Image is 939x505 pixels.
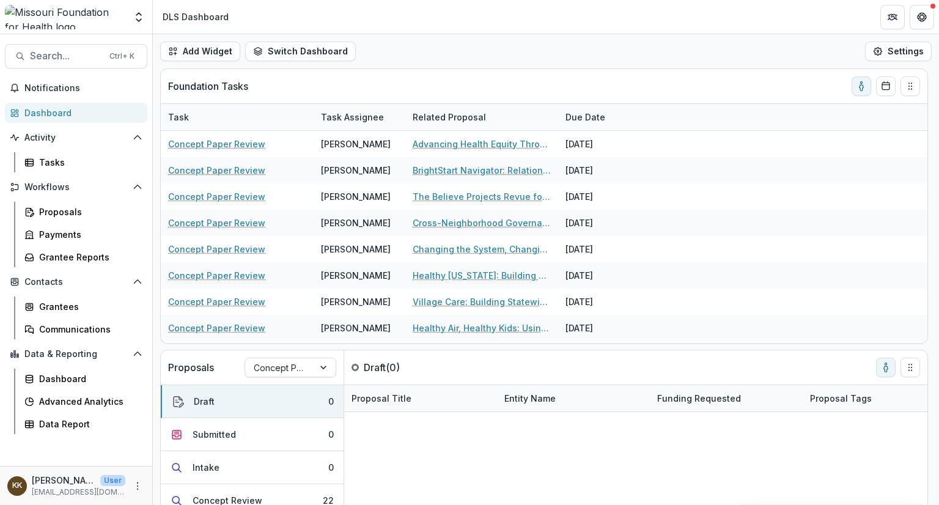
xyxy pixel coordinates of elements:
div: [PERSON_NAME] [321,269,391,282]
button: Draft0 [161,385,344,418]
div: Entity Name [497,385,650,411]
div: [DATE] [558,157,650,183]
p: Draft ( 0 ) [364,360,455,375]
div: Funding Requested [650,385,803,411]
div: Funding Requested [650,392,748,405]
div: Task Assignee [314,104,405,130]
button: Search... [5,44,147,68]
div: Due Date [558,104,650,130]
a: Concept Paper Review [168,295,265,308]
img: Missouri Foundation for Health logo [5,5,125,29]
a: Concept Paper Review [168,216,265,229]
div: Draft [194,395,215,408]
div: Task Assignee [314,111,391,123]
a: Advancing Health Equity Through Multidisciplinary Training to Strengthen [MEDICAL_DATA] Response [413,138,551,150]
a: Concept Paper Review [168,243,265,256]
button: Get Help [910,5,934,29]
div: Entity Name [497,392,563,405]
div: Tasks [39,156,138,169]
span: Notifications [24,83,142,94]
a: Dashboard [5,103,147,123]
a: Proposals [20,202,147,222]
div: [PERSON_NAME] [321,295,391,308]
span: Workflows [24,182,128,193]
div: Payments [39,228,138,241]
div: Dashboard [39,372,138,385]
a: Village Care: Building Statewide Infrastructure to Address [US_STATE]'s Loneliness Epidemic Throu... [413,295,551,308]
div: [DATE] [558,210,650,236]
div: Related Proposal [405,104,558,130]
nav: breadcrumb [158,8,234,26]
a: Concept Paper Review [168,138,265,150]
div: [PERSON_NAME] [321,322,391,334]
a: Payments [20,224,147,245]
button: Partners [880,5,905,29]
div: Due Date [558,111,613,123]
button: More [130,479,145,493]
div: Grantees [39,300,138,313]
a: Changing the System, Changing Outcomes: A Pilot for Equitable [MEDICAL_DATA] Management in [GEOGR... [413,243,551,256]
p: [PERSON_NAME] [32,474,95,487]
div: Intake [193,461,219,474]
a: Grantee Reports [20,247,147,267]
a: Data Report [20,414,147,434]
button: Switch Dashboard [245,42,356,61]
div: Proposal Title [344,385,497,411]
a: BrightStart Navigator: Relational Navigation for Developmental Equity in [GEOGRAPHIC_DATA][US_STATE] [413,164,551,177]
span: Contacts [24,277,128,287]
div: Dashboard [24,106,138,119]
button: Drag [900,76,920,96]
div: 0 [328,395,334,408]
div: Katie Kaufmann [12,482,22,490]
a: Dashboard [20,369,147,389]
div: Grantee Reports [39,251,138,264]
a: Advanced Analytics [20,391,147,411]
p: [EMAIL_ADDRESS][DOMAIN_NAME] [32,487,125,498]
div: Submitted [193,428,236,441]
button: toggle-assigned-to-me [876,358,896,377]
div: 0 [328,428,334,441]
p: User [100,475,125,486]
div: [DATE] [558,289,650,315]
div: [PERSON_NAME] [321,190,391,203]
button: Settings [865,42,932,61]
button: Open Workflows [5,177,147,197]
a: Cross-Neighborhood Governance to Address Structural Determinants of Community Health [413,216,551,229]
p: Foundation Tasks [168,79,248,94]
div: Task [161,104,314,130]
div: [DATE] [558,315,650,341]
div: [PERSON_NAME] [321,138,391,150]
a: The Believe Projects Revue for Preschools [413,190,551,203]
button: Notifications [5,78,147,98]
div: Ctrl + K [107,50,137,63]
button: Open entity switcher [130,5,147,29]
button: Intake0 [161,451,344,484]
div: [PERSON_NAME] [321,164,391,177]
div: DLS Dashboard [163,10,229,23]
div: Communications [39,323,138,336]
a: Communications [20,319,147,339]
div: [DATE] [558,131,650,157]
span: Data & Reporting [24,349,128,359]
button: Open Data & Reporting [5,344,147,364]
div: Proposal Tags [803,392,879,405]
div: Data Report [39,418,138,430]
a: Tasks [20,152,147,172]
div: [PERSON_NAME] [321,243,391,256]
a: Grantees [20,297,147,317]
a: Healthy [US_STATE]: Building a Healthcare System Where Everyone Thrives [413,269,551,282]
a: Concept Paper Review [168,164,265,177]
div: [DATE] [558,262,650,289]
div: Proposal Title [344,392,419,405]
button: Calendar [876,76,896,96]
button: Drag [900,358,920,377]
button: Submitted0 [161,418,344,451]
div: Related Proposal [405,111,493,123]
a: Concept Paper Review [168,269,265,282]
button: Add Widget [160,42,240,61]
